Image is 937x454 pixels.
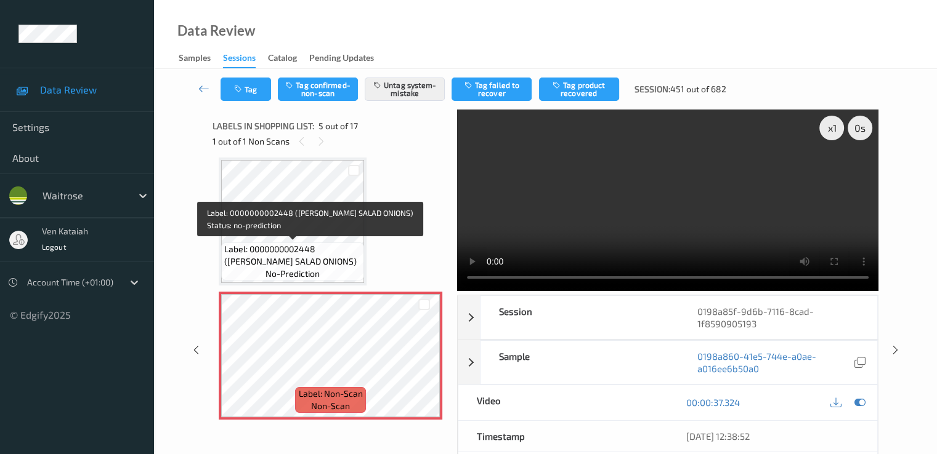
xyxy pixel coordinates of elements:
[213,133,448,149] div: 1 out of 1 Non Scans
[481,296,679,339] div: Session
[268,52,297,67] div: Catalog
[223,50,268,68] a: Sessions
[365,78,445,101] button: Untag system-mistake
[635,83,670,95] span: Session:
[224,243,361,268] span: Label: 0000000002448 ([PERSON_NAME] SALAD ONIONS)
[177,25,255,37] div: Data Review
[213,120,314,132] span: Labels in shopping list:
[670,83,726,95] span: 451 out of 682
[309,52,374,67] div: Pending Updates
[266,268,320,280] span: no-prediction
[268,50,309,67] a: Catalog
[848,116,872,140] div: 0 s
[309,50,386,67] a: Pending Updates
[697,350,851,375] a: 0198a860-41e5-744e-a0ae-a016ee6b50a0
[458,340,878,384] div: Sample0198a860-41e5-744e-a0ae-a016ee6b50a0
[179,50,223,67] a: Samples
[458,421,668,452] div: Timestamp
[686,430,859,442] div: [DATE] 12:38:52
[318,120,358,132] span: 5 out of 17
[311,400,350,412] span: non-scan
[679,296,877,339] div: 0198a85f-9d6b-7116-8cad-1f8590905193
[458,385,668,420] div: Video
[223,52,256,68] div: Sessions
[221,78,271,101] button: Tag
[458,295,878,340] div: Session0198a85f-9d6b-7116-8cad-1f8590905193
[278,78,358,101] button: Tag confirmed-non-scan
[452,78,532,101] button: Tag failed to recover
[686,396,740,408] a: 00:00:37.324
[179,52,211,67] div: Samples
[819,116,844,140] div: x 1
[481,341,679,384] div: Sample
[539,78,619,101] button: Tag product recovered
[299,388,363,400] span: Label: Non-Scan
